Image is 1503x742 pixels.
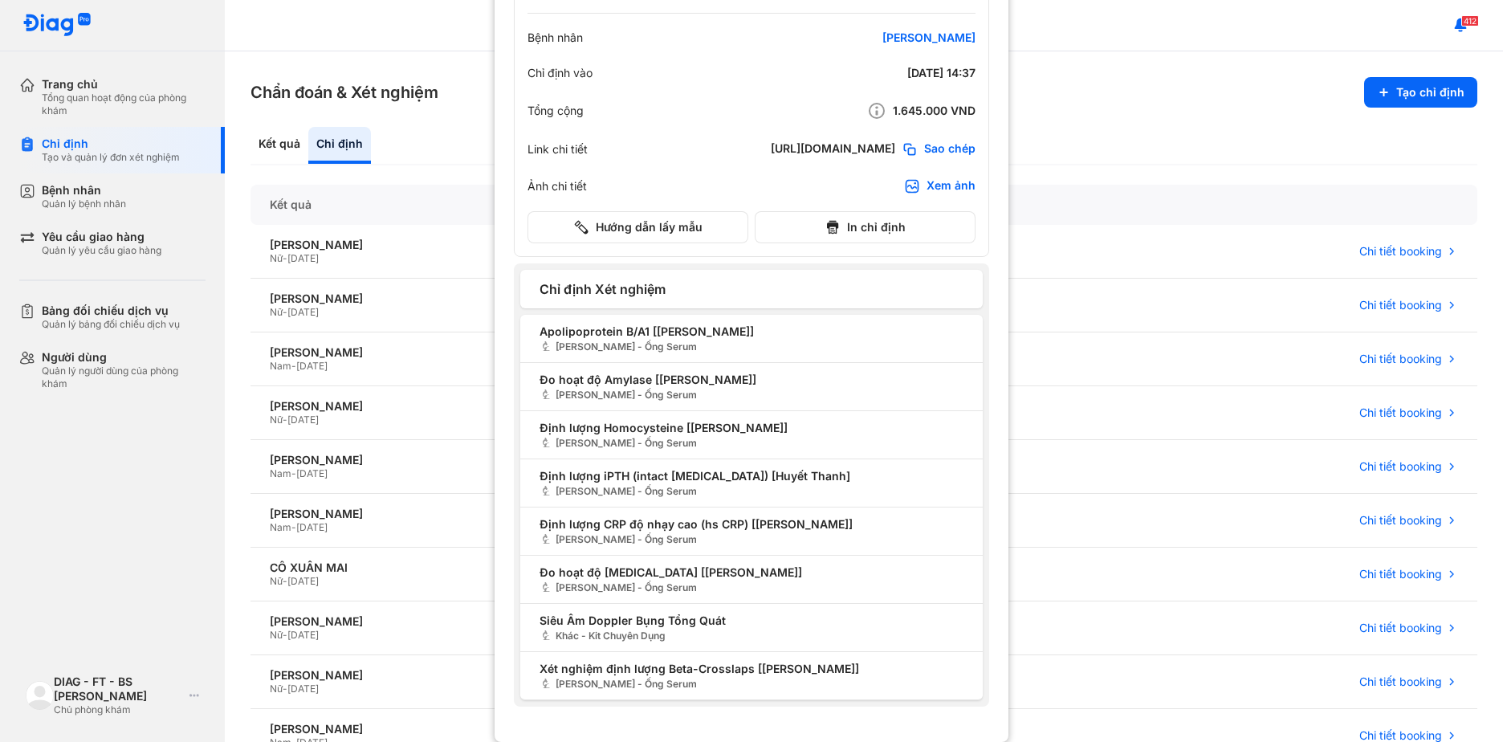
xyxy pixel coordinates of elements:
span: [PERSON_NAME] - Ống Serum [540,677,963,691]
span: [PERSON_NAME] - Ống Serum [540,581,963,595]
span: Đo hoạt độ Amylase [[PERSON_NAME]] [540,371,963,388]
div: Xem ảnh [927,178,976,194]
span: Khác - Kit Chuyên Dụng [540,629,963,643]
span: [PERSON_NAME] - Ống Serum [540,388,963,402]
div: Bệnh nhân [527,31,583,45]
span: Xét nghiệm định lượng Beta-Crosslaps [[PERSON_NAME]] [540,660,963,677]
span: Sao chép [924,141,976,157]
div: [URL][DOMAIN_NAME] [771,141,895,157]
span: Apolipoprotein B/A1 [[PERSON_NAME]] [540,323,963,340]
span: Định lượng Homocysteine [[PERSON_NAME]] [540,419,963,436]
span: [PERSON_NAME] - Ống Serum [540,532,963,547]
span: Siêu Âm Doppler Bụng Tổng Quát [540,612,963,629]
span: [PERSON_NAME] - Ống Serum [540,436,963,450]
div: Link chi tiết [527,142,588,157]
div: [DATE] 14:37 [783,66,976,80]
button: Hướng dẫn lấy mẫu [527,211,748,243]
span: Định lượng CRP độ nhạy cao (hs CRP) [[PERSON_NAME]] [540,516,963,532]
span: Chỉ định Xét nghiệm [540,279,963,299]
div: [PERSON_NAME] [783,31,976,45]
div: 1.645.000 VND [783,101,976,120]
div: Chỉ định vào [527,66,593,80]
span: [PERSON_NAME] - Ống Serum [540,340,963,354]
span: Định lượng iPTH (intact [MEDICAL_DATA]) [Huyết Thanh] [540,467,963,484]
div: Ảnh chi tiết [527,179,587,194]
span: [PERSON_NAME] - Ống Serum [540,484,963,499]
button: In chỉ định [755,211,976,243]
div: Tổng cộng [527,104,584,118]
span: Đo hoạt độ [MEDICAL_DATA] [[PERSON_NAME]] [540,564,963,581]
